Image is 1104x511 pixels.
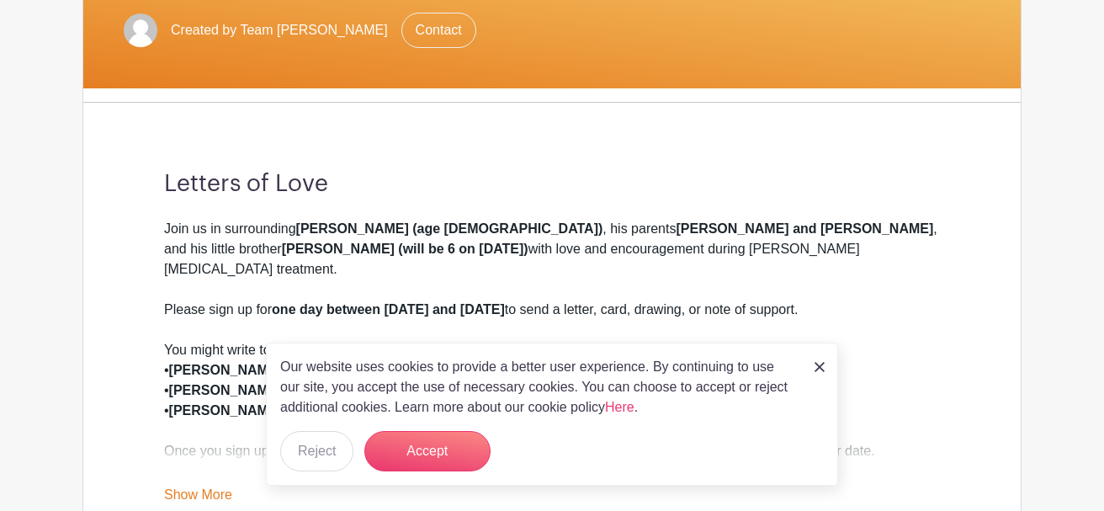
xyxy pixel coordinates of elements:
[401,13,476,48] a: Contact
[280,431,353,471] button: Reject
[169,383,427,397] strong: [PERSON_NAME] and [PERSON_NAME]
[605,400,634,414] a: Here
[164,219,940,300] div: Join us in surrounding , his parents , and his little brother with love and encouragement during ...
[164,487,232,508] a: Show More
[296,221,603,236] strong: [PERSON_NAME] (age [DEMOGRAPHIC_DATA])
[171,20,388,40] span: Created by Team [PERSON_NAME]
[124,13,157,47] img: default-ce2991bfa6775e67f084385cd625a349d9dcbb7a52a09fb2fda1e96e2d18dcdb.png
[169,363,282,377] strong: [PERSON_NAME]
[272,302,505,317] strong: one day between [DATE] and [DATE]
[164,170,940,199] h3: Letters of Love
[676,221,933,236] strong: [PERSON_NAME] and [PERSON_NAME]
[169,403,282,418] strong: [PERSON_NAME]
[164,340,940,441] div: You might write to: • — send jokes, drawings, or cheerful messages • — send strength and encourag...
[164,300,940,340] div: Please sign up for to send a letter, card, drawing, or note of support.
[815,362,825,372] img: close_button-5f87c8562297e5c2d7936805f587ecaba9071eb48480494691a3f1689db116b3.svg
[364,431,491,471] button: Accept
[282,242,528,256] strong: [PERSON_NAME] (will be 6 on [DATE])
[280,357,797,418] p: Our website uses cookies to provide a better user experience. By continuing to use our site, you ...
[164,441,940,482] div: Once you sign up, you’ll receive a confirmation email with the family’s mailing address and a rem...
